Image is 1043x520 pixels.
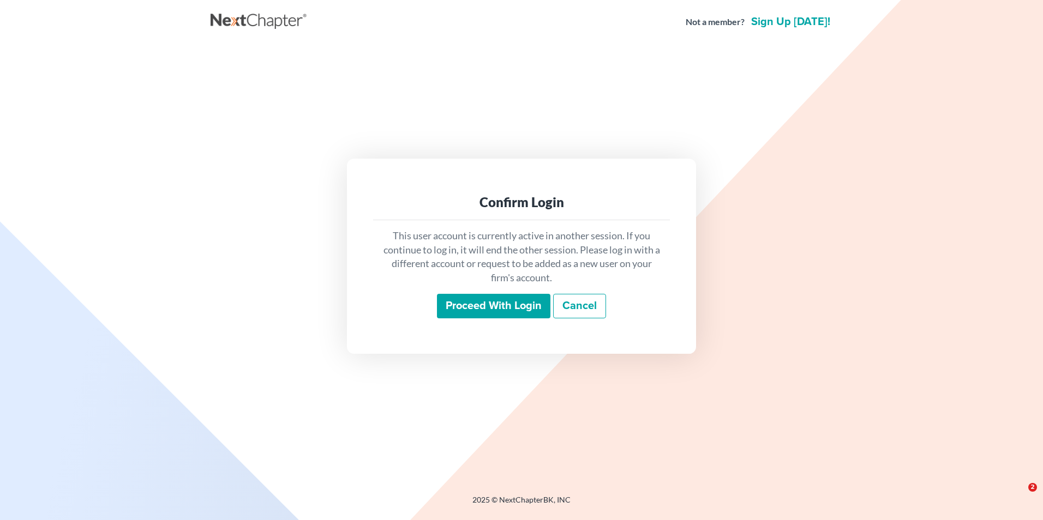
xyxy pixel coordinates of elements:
div: 2025 © NextChapterBK, INC [211,494,832,514]
strong: Not a member? [686,16,745,28]
a: Sign up [DATE]! [749,16,832,27]
input: Proceed with login [437,294,550,319]
iframe: Intercom live chat [1006,483,1032,509]
a: Cancel [553,294,606,319]
span: 2 [1028,483,1037,492]
p: This user account is currently active in another session. If you continue to log in, it will end ... [382,229,661,285]
div: Confirm Login [382,194,661,211]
